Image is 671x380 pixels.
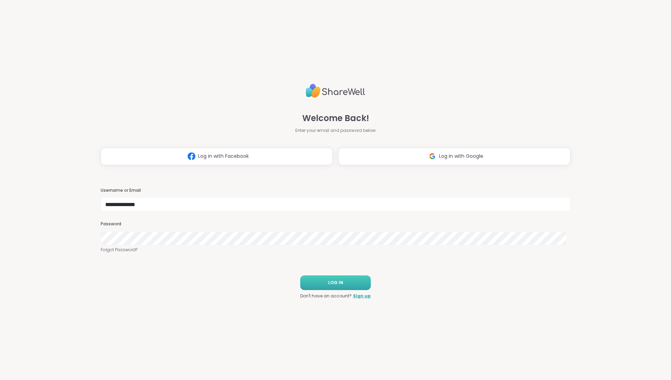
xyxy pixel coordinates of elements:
span: Log in with Google [439,153,483,160]
img: ShareWell Logomark [426,150,439,163]
img: ShareWell Logomark [185,150,198,163]
button: LOG IN [300,275,371,290]
span: Welcome Back! [302,112,369,125]
span: Log in with Facebook [198,153,249,160]
span: Enter your email and password below [295,127,376,134]
h3: Username or Email [101,188,570,193]
button: Log in with Facebook [101,148,333,165]
a: Sign up [353,293,371,299]
img: ShareWell Logo [306,81,365,101]
button: Log in with Google [338,148,570,165]
h3: Password [101,221,570,227]
span: Don't have an account? [300,293,352,299]
span: LOG IN [328,280,343,286]
a: Forgot Password? [101,247,570,253]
